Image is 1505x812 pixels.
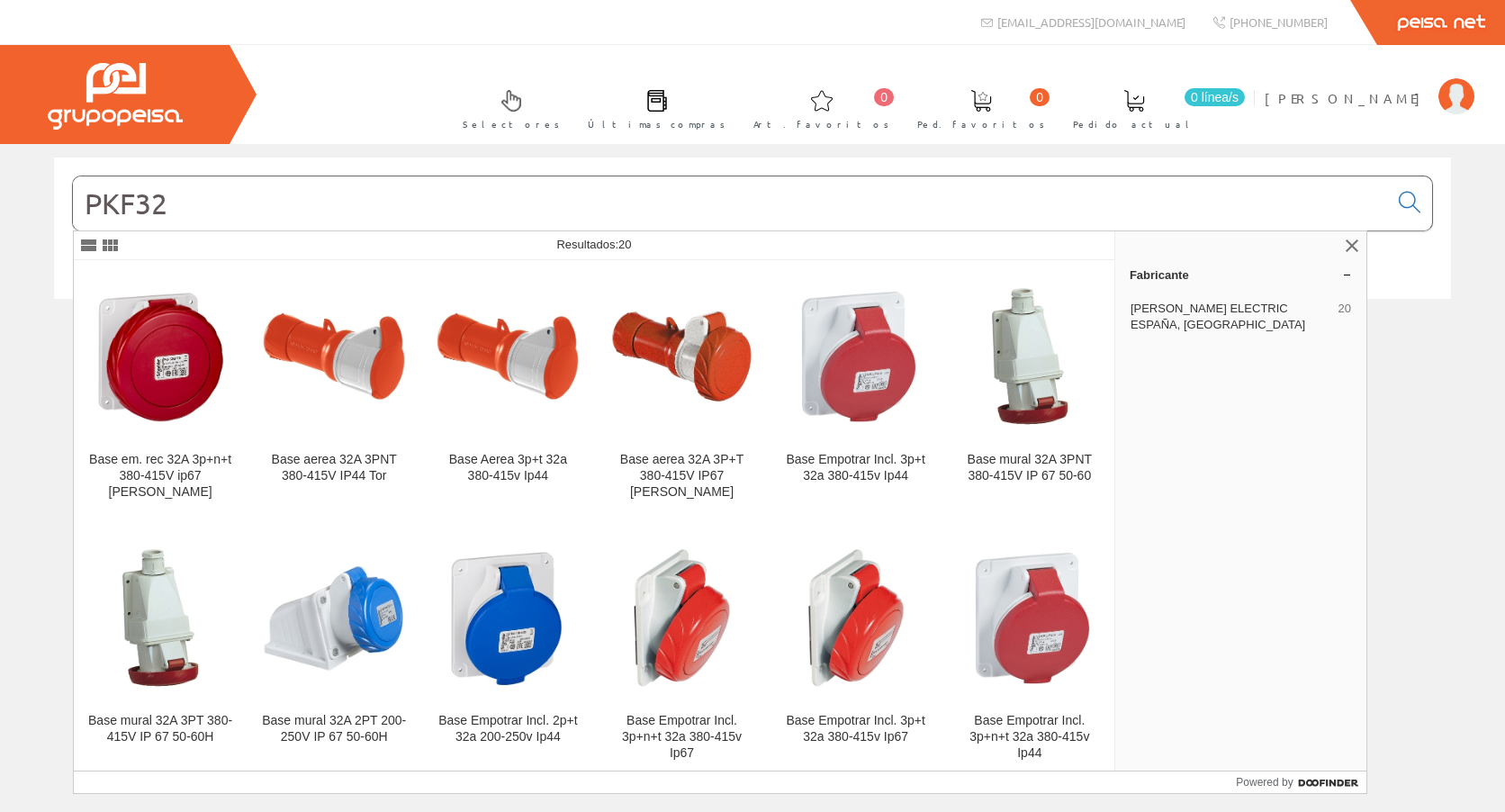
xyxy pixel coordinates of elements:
[943,261,1116,521] a: Base mural 32A 3PNT 380-415V IP 67 50-60 Base mural 32A 3PNT 380-415V IP 67 50-60
[1265,89,1429,107] span: [PERSON_NAME]
[1030,88,1050,106] span: 0
[784,713,928,745] div: Base Empotrar Incl. 3p+t 32a 380-415v Ip67
[784,452,928,484] div: Base Empotrar Incl. 3p+t 32a 380-415v Ip44
[595,522,768,782] a: Base Empotrar Incl. 3p+n+t 32a 380-415v Ip67 Base Empotrar Incl. 3p+n+t 32a 380-415v Ip67
[917,115,1045,133] span: Ped. favoritos
[556,238,631,251] span: Resultados:
[753,115,889,133] span: Art. favoritos
[88,452,232,501] div: Base em. rec 32A 3p+n+t 380-415V ip67 [PERSON_NAME]
[1236,774,1293,790] span: Powered by
[73,176,1388,230] input: Buscar...
[421,522,594,782] a: Base Empotrar Incl. 2p+t 32a 200-250v Ip44 Base Empotrar Incl. 2p+t 32a 200-250v Ip44
[88,713,232,745] div: Base mural 32A 3PT 380-415V IP 67 50-60H
[609,713,753,762] div: Base Empotrar Incl. 3p+n+t 32a 380-415v Ip67
[770,522,942,782] a: Base Empotrar Incl. 3p+t 32a 380-415v Ip67 Base Empotrar Incl. 3p+t 32a 380-415v Ip67
[54,321,1451,337] div: © Grupo Peisa
[262,546,406,690] img: Base mural 32A 2PT 200-250V IP 67 50-60H
[570,75,734,140] a: Últimas compras
[262,284,406,429] img: Base aerea 32A 3PNT 380-415V IP44 Tor
[1230,14,1328,30] span: [PHONE_NUMBER]
[88,284,232,429] img: Base em. rec 32A 3p+n+t 380-415V ip67 Tornillo
[74,522,247,782] a: Base mural 32A 3PT 380-415V IP 67 50-60H Base mural 32A 3PT 380-415V IP 67 50-60H
[1185,88,1245,106] span: 0 línea/s
[784,546,928,690] img: Base Empotrar Incl. 3p+t 32a 380-415v Ip67
[1073,115,1195,133] span: Pedido actual
[595,261,768,521] a: Base aerea 32A 3P+T 380-415V IP67 Tor Schneider Base aerea 32A 3P+T 380-415V IP67 [PERSON_NAME]
[248,261,420,521] a: Base aerea 32A 3PNT 380-415V IP44 Tor Base aerea 32A 3PNT 380-415V IP44 Tor
[958,546,1102,690] img: Base Empotrar Incl. 3p+n+t 32a 380-415v Ip44
[770,261,942,521] a: Base Empotrar Incl. 3p+t 32a 380-415v Ip44 Base Empotrar Incl. 3p+t 32a 380-415v Ip44
[958,284,1102,429] img: Base mural 32A 3PNT 380-415V IP 67 50-60
[463,115,560,133] span: Selectores
[421,261,594,521] a: Base Aerea 3p+t 32a 380-415v Ip44 Base Aerea 3p+t 32a 380-415v Ip44
[874,88,894,106] span: 0
[618,238,631,251] span: 20
[262,452,406,484] div: Base aerea 32A 3PNT 380-415V IP44 Tor
[609,284,753,429] img: Base aerea 32A 3P+T 380-415V IP67 Tor Schneider
[74,261,247,521] a: Base em. rec 32A 3p+n+t 380-415V ip67 Tornillo Base em. rec 32A 3p+n+t 380-415V ip67 [PERSON_NAME]
[436,452,580,484] div: Base Aerea 3p+t 32a 380-415v Ip44
[1236,771,1366,793] a: Powered by
[436,713,580,745] div: Base Empotrar Incl. 2p+t 32a 200-250v Ip44
[262,713,406,745] div: Base mural 32A 2PT 200-250V IP 67 50-60H
[784,284,928,429] img: Base Empotrar Incl. 3p+t 32a 380-415v Ip44
[588,115,725,133] span: Últimas compras
[958,452,1102,484] div: Base mural 32A 3PNT 380-415V IP 67 50-60
[1115,260,1366,289] a: Fabricante
[436,284,580,429] img: Base Aerea 3p+t 32a 380-415v Ip44
[88,546,232,690] img: Base mural 32A 3PT 380-415V IP 67 50-60H
[436,546,580,690] img: Base Empotrar Incl. 2p+t 32a 200-250v Ip44
[958,713,1102,762] div: Base Empotrar Incl. 3p+n+t 32a 380-415v Ip44
[609,546,753,690] img: Base Empotrar Incl. 3p+n+t 32a 380-415v Ip67
[997,14,1185,30] span: [EMAIL_ADDRESS][DOMAIN_NAME]
[609,452,753,501] div: Base aerea 32A 3P+T 380-415V IP67 [PERSON_NAME]
[1131,301,1331,333] span: [PERSON_NAME] ELECTRIC ESPAÑA, [GEOGRAPHIC_DATA]
[1265,75,1474,92] a: [PERSON_NAME]
[445,75,569,140] a: Selectores
[248,522,420,782] a: Base mural 32A 2PT 200-250V IP 67 50-60H Base mural 32A 2PT 200-250V IP 67 50-60H
[943,522,1116,782] a: Base Empotrar Incl. 3p+n+t 32a 380-415v Ip44 Base Empotrar Incl. 3p+n+t 32a 380-415v Ip44
[48,63,183,130] img: Grupo Peisa
[1338,301,1350,333] span: 20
